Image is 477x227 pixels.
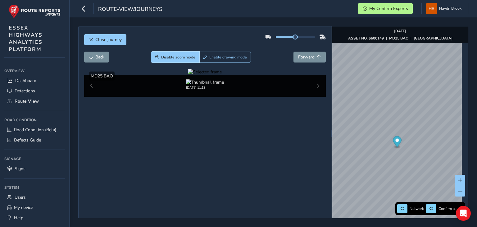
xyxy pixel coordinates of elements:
span: Network [410,206,424,211]
span: Defects Guide [14,137,41,143]
span: Forward [298,54,315,60]
strong: ASSET NO. 6600149 [348,36,384,41]
a: Road Condition (Beta) [4,125,65,135]
img: diamond-layout [426,3,437,14]
button: Zoom [151,52,199,63]
div: [DATE] 11:13 [186,85,224,90]
span: Help [14,215,23,221]
button: My Confirm Exports [358,3,413,14]
strong: [GEOGRAPHIC_DATA] [414,36,452,41]
strong: MD25 BAO [389,36,408,41]
a: Route View [4,96,65,106]
strong: [DATE] [394,29,406,34]
span: Disable zoom mode [161,55,195,60]
a: My device [4,202,65,213]
button: Draw [199,52,251,63]
span: Haydn Brook [439,3,461,14]
span: Enable drawing mode [209,55,247,60]
span: Confirm assets [438,206,463,211]
div: Signage [4,154,65,164]
a: Dashboard [4,76,65,86]
a: Defects Guide [4,135,65,145]
span: Back [95,54,104,60]
button: Back [84,52,109,63]
img: rr logo [9,4,61,18]
div: Map marker [393,136,402,149]
a: Detections [4,86,65,96]
span: route-view/journeys [98,5,162,14]
a: Users [4,192,65,202]
button: Forward [293,52,326,63]
div: Open Intercom Messenger [456,206,471,221]
span: Detections [15,88,35,94]
div: Overview [4,66,65,76]
span: Dashboard [15,78,36,84]
a: Signs [4,164,65,174]
div: Road Condition [4,115,65,125]
span: Route View [15,98,39,104]
span: Road Condition (Beta) [14,127,56,133]
button: Haydn Brook [426,3,464,14]
div: | | [348,36,452,41]
span: Users [15,194,26,200]
span: Close journey [95,37,122,43]
button: Close journey [84,34,126,45]
span: MD25 BAO [91,73,113,79]
span: My device [14,205,33,211]
span: Signs [15,166,25,172]
span: My Confirm Exports [369,6,408,12]
a: Help [4,213,65,223]
img: Thumbnail frame [186,79,224,85]
span: ESSEX HIGHWAYS ANALYTICS PLATFORM [9,24,43,53]
div: System [4,183,65,192]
